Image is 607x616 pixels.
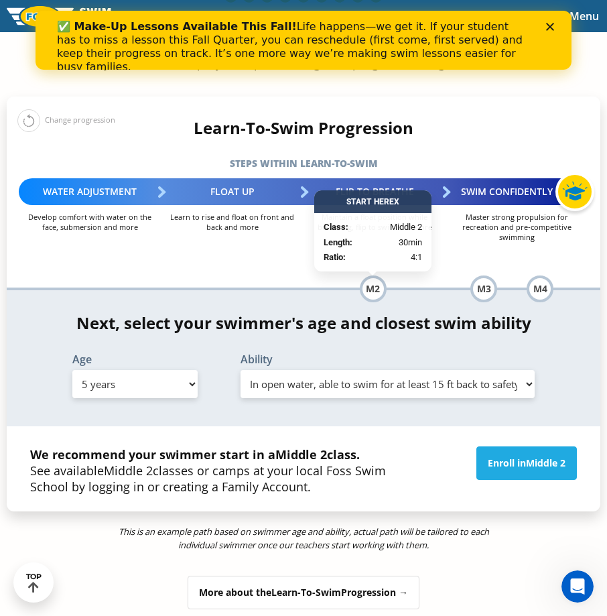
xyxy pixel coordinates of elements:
div: M4 [527,275,553,302]
span: Middle 2 [390,221,422,235]
span: X [394,198,399,207]
div: Flip to Breathe [303,178,446,205]
img: FOSS Swim School Logo [7,6,121,27]
span: Middle 2 [104,463,153,479]
div: TOP [26,572,42,593]
p: Master strong propulsion for recreation and pre-competitive swimming [446,212,589,242]
div: M3 [470,275,497,302]
span: Learn-To-Swim [271,586,341,599]
span: Middle 2 [275,446,327,463]
button: Toggle navigation [561,6,607,26]
label: Age [72,354,198,365]
iframe: Intercom live chat [561,570,594,603]
a: Enroll inMiddle 2 [476,446,577,480]
p: This is an example path based on swimmer age and ability, actual path will be tailored to each in... [108,525,499,552]
p: Maintain a float position while breathing, flip to swim and more [303,212,446,232]
p: Develop comfort with water on the face, submersion and more [19,212,161,232]
span: Middle 2 [526,456,565,469]
strong: We recommend your swimmer start in a class. [30,446,360,463]
label: Ability [241,354,535,365]
strong: Length: [324,237,352,247]
div: Life happens—we get it. If your student has to miss a lesson this Fall Quarter, you can reschedul... [21,9,493,63]
div: Float Up [161,178,304,205]
span: 4:1 [411,251,422,265]
p: See available classes or camps at your local Foss Swim School by logging in or creating a Family ... [30,446,390,495]
p: Learn to rise and float on front and back and more [161,212,304,232]
iframe: Intercom live chat banner [36,11,571,70]
div: M2 [360,275,387,302]
div: Water Adjustment [19,178,161,205]
div: Swim Confidently [446,178,589,205]
div: Change progression [17,109,115,132]
div: More about the Progression → [188,576,419,609]
b: ✅ Make-Up Lessons Available This Fall! [21,9,261,22]
div: Start Here [314,191,431,214]
strong: Ratio: [324,253,346,263]
strong: Class: [324,223,348,233]
span: Menu [569,9,599,23]
div: Close [511,12,524,20]
span: 30min [399,236,422,249]
h4: Next, select your swimmer's age and closest swim ability [7,314,600,332]
h4: Learn-To-Swim Progression [7,119,600,137]
h5: Steps within Learn-to-Swim [7,154,600,173]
